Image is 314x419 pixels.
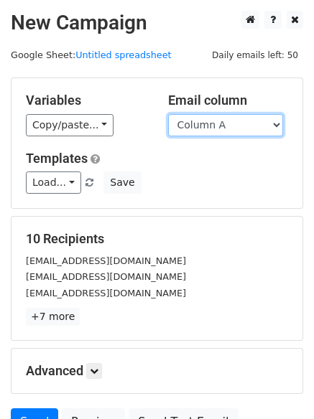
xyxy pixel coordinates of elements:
button: Save [103,171,141,194]
a: Load... [26,171,81,194]
span: Daily emails left: 50 [207,47,303,63]
h5: Variables [26,93,147,108]
a: Daily emails left: 50 [207,50,303,60]
h5: Advanced [26,363,288,379]
small: Google Sheet: [11,50,172,60]
h5: Email column [168,93,289,108]
a: Templates [26,151,88,166]
small: [EMAIL_ADDRESS][DOMAIN_NAME] [26,271,186,282]
a: Untitled spreadsheet [75,50,171,60]
h2: New Campaign [11,11,303,35]
small: [EMAIL_ADDRESS][DOMAIN_NAME] [26,255,186,266]
small: [EMAIL_ADDRESS][DOMAIN_NAME] [26,288,186,298]
h5: 10 Recipients [26,231,288,247]
a: +7 more [26,308,80,326]
iframe: Chat Widget [242,350,314,419]
a: Copy/paste... [26,114,114,136]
